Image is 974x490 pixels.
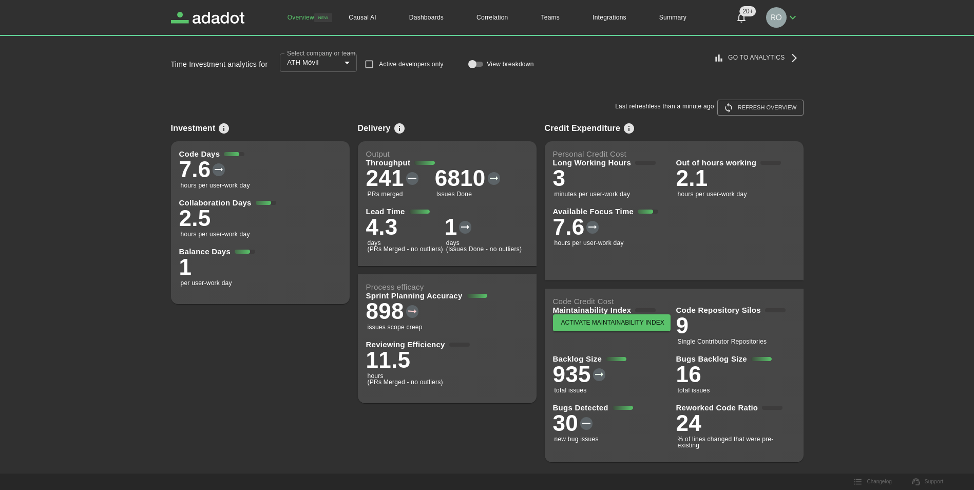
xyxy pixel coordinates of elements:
p: Out of hours working [676,158,757,167]
a: Support [906,474,950,489]
p: hours per user-work day [181,231,250,237]
p: 30 [553,412,578,435]
p: Reworked Code Ratio [676,403,758,412]
span: controlled [466,58,479,70]
p: Backlog Size [553,354,602,363]
p: Available Focus Time [553,207,634,216]
p: new bug issues [555,436,599,442]
p: Process efficacy [366,282,528,291]
button: rolando.sisco [762,4,803,31]
p: hours per user-work day [181,182,250,189]
p: Time Investment analytics for [171,60,268,68]
p: 24 [676,412,701,435]
p: Long Working Hours [553,158,632,167]
p: Maintainability Index [553,306,632,314]
span: 20+ [739,6,756,16]
p: 9 [676,314,689,337]
p: 1 [179,256,192,278]
p: days (PRs Merged - no outliers) [368,240,443,252]
img: rolando.sisco [766,7,787,28]
p: PRs merged [368,191,403,197]
p: issues scope creep [368,324,423,330]
p: Reviewing Efficiency [366,340,445,349]
p: 898 [366,300,404,323]
p: Code Repository Silos [676,306,761,314]
p: 2.5 [179,207,211,230]
p: Balance Days [179,247,231,256]
p: Delivery [358,124,391,133]
p: 7.6 [179,158,211,181]
p: Sprint Planning Accuracy [366,291,463,300]
p: total issues [555,387,587,393]
p: Investment [171,124,216,133]
p: Active developers only [379,60,444,69]
p: Collaboration Days [179,198,252,207]
button: Changelog [848,474,897,489]
p: Single Contributor Repositories [678,338,767,345]
p: Issues Done [436,191,472,197]
div: ATH Móvil [287,58,340,68]
p: 2.1 [676,167,708,190]
p: 1 [445,216,457,238]
p: 4.3 [366,216,398,238]
p: hours per user-work day [678,191,747,197]
p: Throughput [366,158,411,167]
label: As developers are regarded the ones that did at least one commit 10% of the working days of the p... [359,53,451,75]
p: 241 [366,167,404,190]
p: 6810 [435,167,486,190]
p: Bugs Detected [553,403,608,412]
button: Notifications [729,5,754,30]
p: hours (PRs Merged - no outliers) [368,373,443,385]
p: per user-work day [181,280,232,286]
p: Credit Expenditure [545,124,621,133]
a: Go to Analytics [712,49,803,66]
p: 935 [553,363,591,386]
p: minutes per user-work day [555,191,631,197]
p: Lead Time [366,207,405,216]
span: Developers only [359,54,379,74]
button: View info on metrics [391,120,408,137]
p: 7.6 [553,216,585,238]
p: days (Issues Done - no outliers) [446,240,522,252]
a: Adadot Homepage [171,12,245,24]
p: total issues [678,387,710,393]
p: View breakdown [487,60,533,69]
p: Code Credit Cost [553,297,795,306]
p: Tuesday, 19 August 2025 10:57 [615,103,714,112]
p: 3 [553,167,566,190]
button: Activate maintainability index [553,314,671,331]
p: Personal Credit Cost [553,149,795,158]
button: View info on metrics [215,120,233,137]
p: Output [366,149,528,158]
p: hours per user-work day [555,240,624,246]
button: Refresh overview [717,100,804,116]
p: 11.5 [366,349,411,371]
p: Bugs Backlog Size [676,354,747,363]
button: View info on metrics [620,120,638,137]
p: Code Days [179,149,220,158]
p: % of lines changed that were pre-existing [678,436,794,448]
p: 16 [676,363,701,386]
